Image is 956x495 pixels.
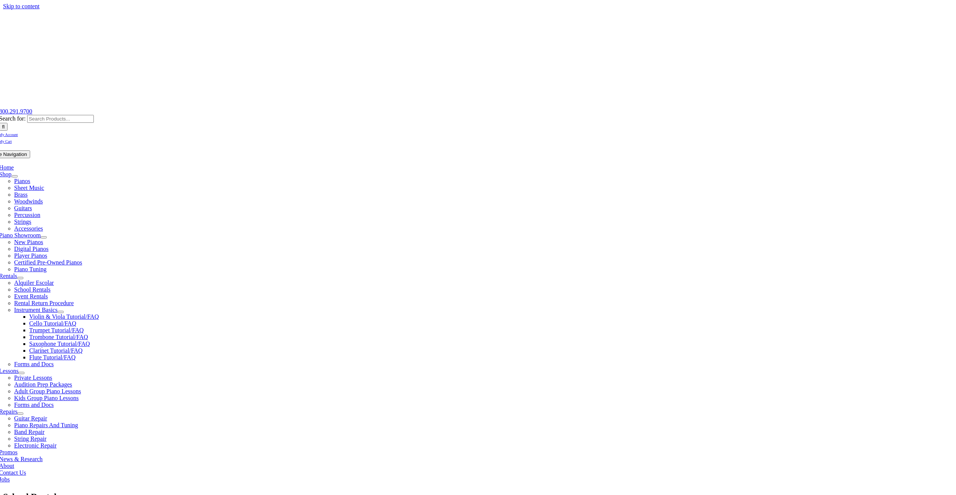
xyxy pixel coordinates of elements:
button: Open submenu of Instrument Basics [58,311,64,313]
a: Sheet Music [14,185,44,191]
a: Forms and Docs [14,361,54,367]
a: Alquiler Escolar [14,280,54,286]
input: Search Products... [27,115,94,123]
a: Piano Tuning [14,266,47,272]
a: Flute Tutorial/FAQ [29,354,76,361]
a: Rental Return Procedure [14,300,74,306]
a: Event Rentals [14,293,48,299]
a: Forms and Docs [14,402,54,408]
a: Audition Prep Packages [14,381,72,388]
a: Digital Pianos [14,246,49,252]
a: Percussion [14,212,40,218]
a: Cello Tutorial/FAQ [29,320,76,327]
a: Trombone Tutorial/FAQ [29,334,88,340]
a: Violin & Viola Tutorial/FAQ [29,313,99,320]
button: Open submenu of Shop [12,175,18,177]
a: Pianos [14,178,31,184]
button: Open submenu of Piano Showroom [41,236,47,238]
a: Accessories [14,225,43,232]
a: Strings [14,218,31,225]
a: Woodwinds [14,198,43,205]
button: Open submenu of Rentals [17,277,23,279]
a: Brass [14,191,28,198]
a: Electronic Repair [14,442,57,449]
a: Certified Pre-Owned Pianos [14,259,82,266]
a: Private Lessons [14,374,52,381]
a: Skip to content [3,3,40,9]
a: Clarinet Tutorial/FAQ [29,347,83,354]
a: Guitars [14,205,32,211]
a: Player Pianos [14,252,47,259]
button: Open submenu of Repairs [17,412,23,415]
a: Band Repair [14,429,44,435]
a: Saxophone Tutorial/FAQ [29,341,90,347]
a: New Pianos [14,239,43,245]
a: String Repair [14,435,47,442]
a: Piano Repairs And Tuning [14,422,78,428]
a: Kids Group Piano Lessons [14,395,79,401]
a: Trumpet Tutorial/FAQ [29,327,84,333]
a: Instrument Basics [14,307,58,313]
a: School Rentals [14,286,50,293]
a: Guitar Repair [14,415,47,422]
a: Adult Group Piano Lessons [14,388,81,394]
button: Open submenu of Lessons [18,372,24,374]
